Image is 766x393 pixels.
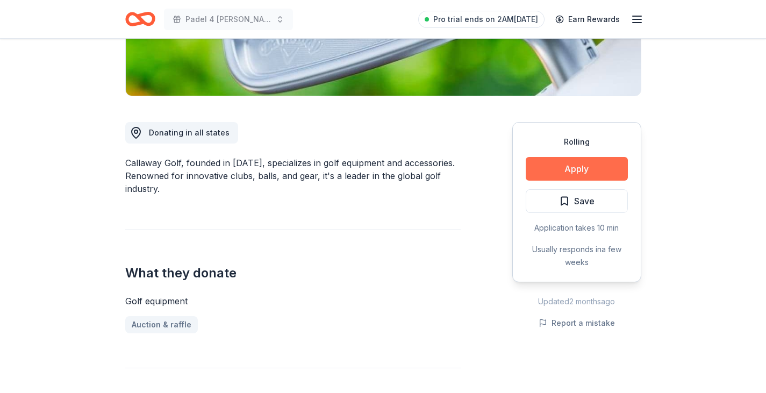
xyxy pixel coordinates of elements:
span: Pro trial ends on 2AM[DATE] [433,13,538,26]
span: Donating in all states [149,128,230,137]
div: Rolling [526,135,628,148]
span: Save [574,194,595,208]
a: Home [125,6,155,32]
h2: What they donate [125,265,461,282]
div: Updated 2 months ago [512,295,641,308]
span: Padel 4 [PERSON_NAME] [185,13,271,26]
button: Report a mistake [539,317,615,330]
a: Auction & raffle [125,316,198,333]
a: Earn Rewards [549,10,626,29]
button: Save [526,189,628,213]
div: Usually responds in a few weeks [526,243,628,269]
div: Application takes 10 min [526,221,628,234]
a: Pro trial ends on 2AM[DATE] [418,11,545,28]
div: Golf equipment [125,295,461,308]
div: Callaway Golf, founded in [DATE], specializes in golf equipment and accessories. Renowned for inn... [125,156,461,195]
button: Padel 4 [PERSON_NAME] [164,9,293,30]
button: Apply [526,157,628,181]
